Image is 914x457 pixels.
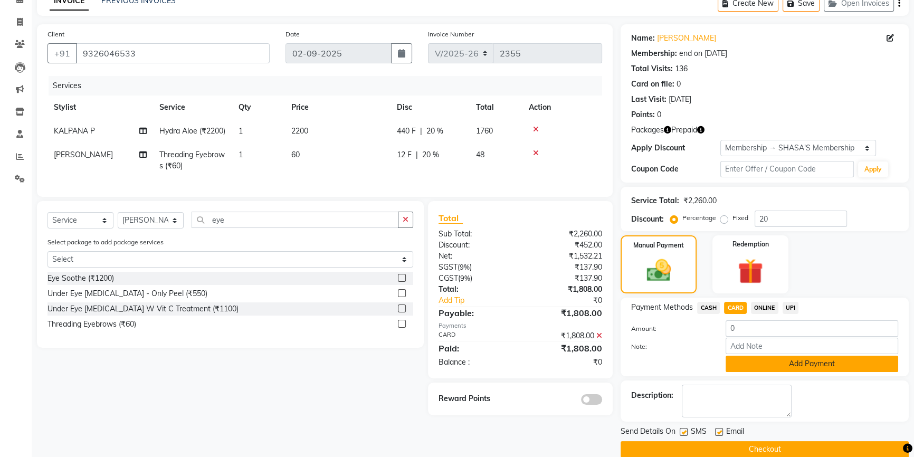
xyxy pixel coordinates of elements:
div: Membership: [631,48,677,59]
th: Price [285,96,391,119]
div: ₹2,260.00 [683,195,717,206]
div: ( ) [431,273,520,284]
div: ₹1,808.00 [520,330,610,341]
div: Payable: [431,307,520,319]
th: Service [153,96,232,119]
div: Apply Discount [631,142,720,154]
span: [PERSON_NAME] [54,150,113,159]
span: CARD [724,302,747,314]
div: Total Visits: [631,63,673,74]
div: ₹2,260.00 [520,229,610,240]
span: 1 [239,150,243,159]
span: 1 [239,126,243,136]
div: Eye Soothe (₹1200) [47,273,114,284]
span: 1760 [476,126,493,136]
span: Send Details On [621,426,675,439]
span: 60 [291,150,300,159]
div: [DATE] [669,94,691,105]
span: KALPANA P [54,126,95,136]
div: ₹0 [535,295,610,306]
div: Net: [431,251,520,262]
label: Note: [623,342,718,351]
div: ₹0 [520,357,610,368]
span: Threading Eyebrows (₹60) [159,150,225,170]
span: | [420,126,422,137]
button: +91 [47,43,77,63]
label: Redemption [732,240,769,249]
div: Reward Points [431,393,520,405]
a: [PERSON_NAME] [657,33,716,44]
div: Under Eye [MEDICAL_DATA] - Only Peel (₹550) [47,288,207,299]
div: ₹137.90 [520,273,610,284]
div: Paid: [431,342,520,355]
span: Email [726,426,744,439]
span: 20 % [422,149,439,160]
th: Total [470,96,522,119]
div: ( ) [431,262,520,273]
div: Services [49,76,610,96]
span: Total [439,213,463,224]
button: Add Payment [726,356,898,372]
div: Under Eye [MEDICAL_DATA] W Vit C Treatment (₹1100) [47,303,239,315]
span: 440 F [397,126,416,137]
div: ₹1,808.00 [520,342,610,355]
div: Sub Total: [431,229,520,240]
span: 12 F [397,149,412,160]
input: Search or Scan [192,212,398,228]
div: Discount: [431,240,520,251]
th: Disc [391,96,470,119]
label: Invoice Number [428,30,474,39]
div: ₹1,808.00 [520,284,610,295]
label: Date [285,30,300,39]
span: 2200 [291,126,308,136]
span: 9% [460,274,470,282]
img: _cash.svg [639,256,679,284]
button: Apply [858,161,888,177]
div: end on [DATE] [679,48,727,59]
div: ₹452.00 [520,240,610,251]
span: | [416,149,418,160]
div: ₹1,532.21 [520,251,610,262]
th: Action [522,96,602,119]
input: Add Note [726,338,898,354]
span: 20 % [426,126,443,137]
span: 48 [476,150,484,159]
label: Select package to add package services [47,237,164,247]
div: 0 [657,109,661,120]
div: CARD [431,330,520,341]
div: Card on file: [631,79,674,90]
a: Add Tip [431,295,536,306]
span: 9% [460,263,470,271]
span: ONLINE [751,302,778,314]
span: CGST [439,273,458,283]
label: Fixed [732,213,748,223]
input: Amount [726,320,898,337]
label: Amount: [623,324,718,334]
div: Points: [631,109,655,120]
label: Percentage [682,213,716,223]
img: _gift.svg [730,255,771,287]
div: Name: [631,33,655,44]
div: Coupon Code [631,164,720,175]
div: Threading Eyebrows (₹60) [47,319,136,330]
div: ₹1,808.00 [520,307,610,319]
input: Enter Offer / Coupon Code [720,161,854,177]
span: SGST [439,262,458,272]
span: Prepaid [671,125,697,136]
div: Description: [631,390,673,401]
span: SMS [691,426,707,439]
div: ₹137.90 [520,262,610,273]
th: Qty [232,96,285,119]
label: Client [47,30,64,39]
div: Last Visit: [631,94,667,105]
input: Search by Name/Mobile/Email/Code [76,43,270,63]
span: Packages [631,125,664,136]
div: Total: [431,284,520,295]
div: Service Total: [631,195,679,206]
label: Manual Payment [633,241,684,250]
div: Balance : [431,357,520,368]
div: 0 [677,79,681,90]
span: Payment Methods [631,302,693,313]
div: Payments [439,321,603,330]
div: 136 [675,63,688,74]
